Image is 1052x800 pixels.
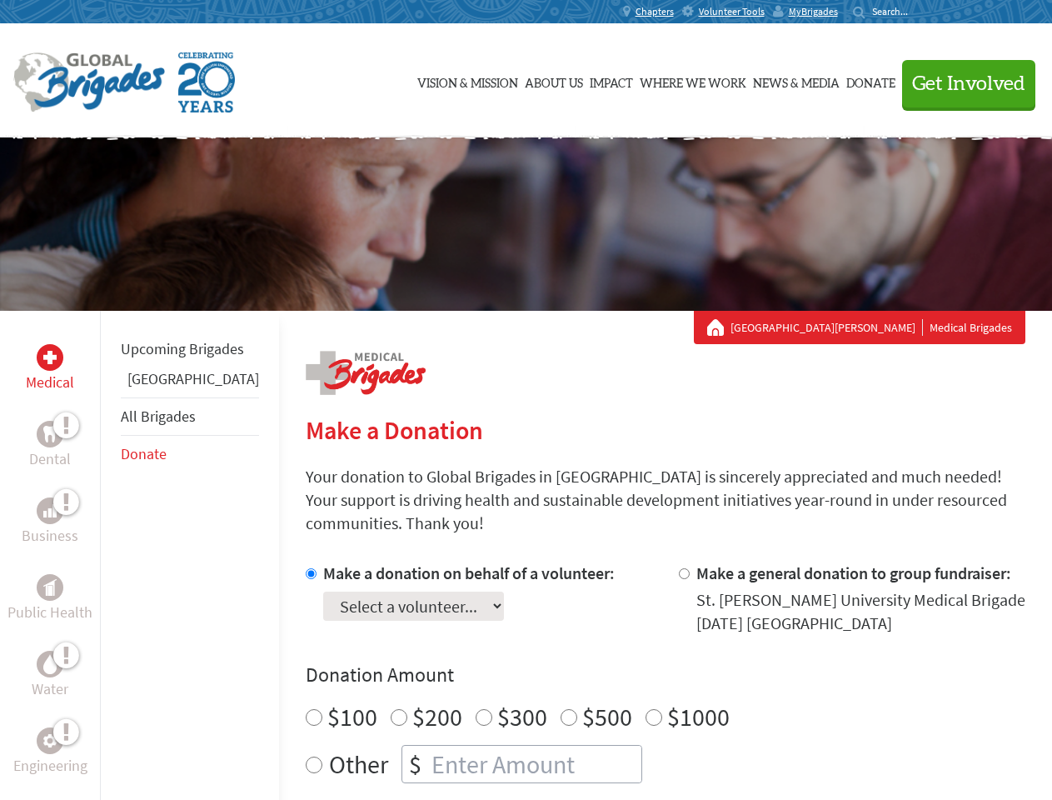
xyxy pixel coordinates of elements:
[32,677,68,701] p: Water
[753,39,840,122] a: News & Media
[121,407,196,426] a: All Brigades
[121,444,167,463] a: Donate
[412,701,462,732] label: $200
[590,39,633,122] a: Impact
[121,339,244,358] a: Upcoming Brigades
[43,426,57,442] img: Dental
[43,734,57,747] img: Engineering
[37,344,63,371] div: Medical
[127,369,259,388] a: [GEOGRAPHIC_DATA]
[327,701,377,732] label: $100
[306,351,426,395] img: logo-medical.png
[525,39,583,122] a: About Us
[37,651,63,677] div: Water
[26,371,74,394] p: Medical
[902,60,1035,107] button: Get Involved
[707,319,1012,336] div: Medical Brigades
[497,701,547,732] label: $300
[43,504,57,517] img: Business
[43,654,57,673] img: Water
[306,415,1025,445] h2: Make a Donation
[417,39,518,122] a: Vision & Mission
[696,562,1011,583] label: Make a general donation to group fundraiser:
[121,436,259,472] li: Donate
[696,588,1025,635] div: St. [PERSON_NAME] University Medical Brigade [DATE] [GEOGRAPHIC_DATA]
[22,497,78,547] a: BusinessBusiness
[37,727,63,754] div: Engineering
[26,344,74,394] a: MedicalMedical
[13,727,87,777] a: EngineeringEngineering
[37,421,63,447] div: Dental
[636,5,674,18] span: Chapters
[306,662,1025,688] h4: Donation Amount
[846,39,895,122] a: Donate
[872,5,920,17] input: Search...
[323,562,615,583] label: Make a donation on behalf of a volunteer:
[640,39,746,122] a: Where We Work
[582,701,632,732] label: $500
[789,5,838,18] span: MyBrigades
[43,351,57,364] img: Medical
[329,745,388,783] label: Other
[121,367,259,397] li: Greece
[43,579,57,596] img: Public Health
[428,746,641,782] input: Enter Amount
[13,52,165,112] img: Global Brigades Logo
[912,74,1025,94] span: Get Involved
[29,421,71,471] a: DentalDental
[306,465,1025,535] p: Your donation to Global Brigades in [GEOGRAPHIC_DATA] is sincerely appreciated and much needed! Y...
[7,574,92,624] a: Public HealthPublic Health
[178,52,235,112] img: Global Brigades Celebrating 20 Years
[667,701,730,732] label: $1000
[402,746,428,782] div: $
[29,447,71,471] p: Dental
[730,319,923,336] a: [GEOGRAPHIC_DATA][PERSON_NAME]
[699,5,765,18] span: Volunteer Tools
[121,397,259,436] li: All Brigades
[37,574,63,601] div: Public Health
[22,524,78,547] p: Business
[13,754,87,777] p: Engineering
[121,331,259,367] li: Upcoming Brigades
[32,651,68,701] a: WaterWater
[7,601,92,624] p: Public Health
[37,497,63,524] div: Business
